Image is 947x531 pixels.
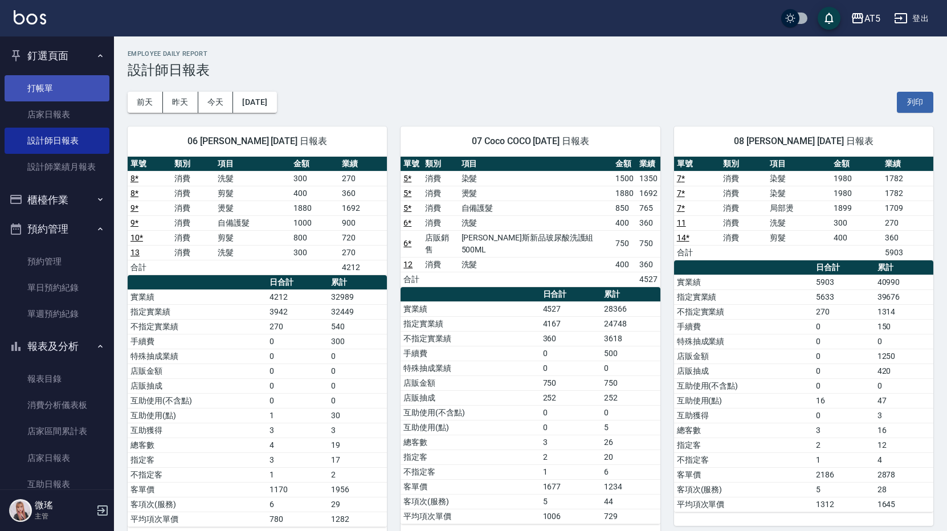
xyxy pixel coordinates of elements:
td: 局部燙 [767,201,831,215]
td: 4 [267,438,328,452]
td: 12 [875,438,933,452]
td: 24748 [601,316,660,331]
td: 合計 [674,245,721,260]
td: 1677 [540,479,602,494]
td: 2186 [813,467,875,482]
td: 1692 [339,201,387,215]
td: 0 [875,334,933,349]
th: 類別 [422,157,458,171]
td: 1880 [613,186,636,201]
p: 主管 [35,511,93,521]
td: 750 [601,375,660,390]
td: 消費 [422,215,458,230]
td: 實業績 [674,275,813,289]
td: 0 [601,405,660,420]
td: 270 [267,319,328,334]
td: 780 [267,512,328,526]
td: 0 [540,346,602,361]
td: 20 [601,450,660,464]
a: 互助日報表 [5,471,109,497]
button: 櫃檯作業 [5,185,109,215]
td: 特殊抽成業績 [674,334,813,349]
td: 特殊抽成業績 [401,361,540,375]
td: 染髮 [459,171,613,186]
div: AT5 [864,11,880,26]
td: 1645 [875,497,933,512]
td: 270 [339,171,387,186]
td: 0 [540,420,602,435]
td: 2 [328,467,387,482]
td: 16 [875,423,933,438]
td: 44 [601,494,660,509]
th: 累計 [875,260,933,275]
td: 實業績 [128,289,267,304]
td: 0 [813,378,875,393]
td: 900 [339,215,387,230]
td: 1314 [875,304,933,319]
td: 互助獲得 [128,423,267,438]
button: 預約管理 [5,214,109,244]
td: 750 [613,230,636,257]
td: 客單價 [128,482,267,497]
td: 總客數 [401,435,540,450]
a: 店家日報表 [5,445,109,471]
td: 39676 [875,289,933,304]
td: 1899 [831,201,882,215]
td: 270 [813,304,875,319]
a: 設計師日報表 [5,128,109,154]
button: save [818,7,840,30]
td: 3 [875,408,933,423]
td: 765 [636,201,660,215]
td: 1000 [291,215,339,230]
img: Person [9,499,32,522]
a: 消費分析儀表板 [5,392,109,418]
button: 前天 [128,92,163,113]
td: 360 [636,215,660,230]
td: 消費 [422,186,458,201]
td: 指定實業績 [401,316,540,331]
td: 2 [540,450,602,464]
td: 5633 [813,289,875,304]
td: 洗髮 [215,245,291,260]
td: 不指定實業績 [128,319,267,334]
td: 0 [813,334,875,349]
td: 3 [328,423,387,438]
td: 互助使用(不含點) [674,378,813,393]
button: 今天 [198,92,234,113]
th: 金額 [831,157,882,171]
td: 300 [831,215,882,230]
h5: 微瑤 [35,500,93,511]
td: 店販金額 [674,349,813,363]
td: 剪髮 [215,186,291,201]
td: 0 [875,378,933,393]
td: 0 [328,393,387,408]
td: 0 [328,363,387,378]
td: 指定客 [401,450,540,464]
td: 總客數 [128,438,267,452]
td: 消費 [172,171,215,186]
td: 26 [601,435,660,450]
td: 270 [882,215,933,230]
td: 3 [267,423,328,438]
td: 0 [267,349,328,363]
h2: Employee Daily Report [128,50,933,58]
td: 3 [540,435,602,450]
td: 實業績 [401,301,540,316]
td: 30 [328,408,387,423]
td: [PERSON_NAME]斯新品玻尿酸洗護組500ML [459,230,613,257]
h3: 設計師日報表 [128,62,933,78]
td: 300 [291,245,339,260]
td: 29 [328,497,387,512]
td: 800 [291,230,339,245]
td: 指定客 [674,438,813,452]
td: 540 [328,319,387,334]
td: 1006 [540,509,602,524]
td: 消費 [720,171,767,186]
td: 消費 [172,245,215,260]
td: 300 [328,334,387,349]
td: 40990 [875,275,933,289]
td: 消費 [172,186,215,201]
td: 850 [613,201,636,215]
a: 11 [677,218,686,227]
td: 360 [540,331,602,346]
